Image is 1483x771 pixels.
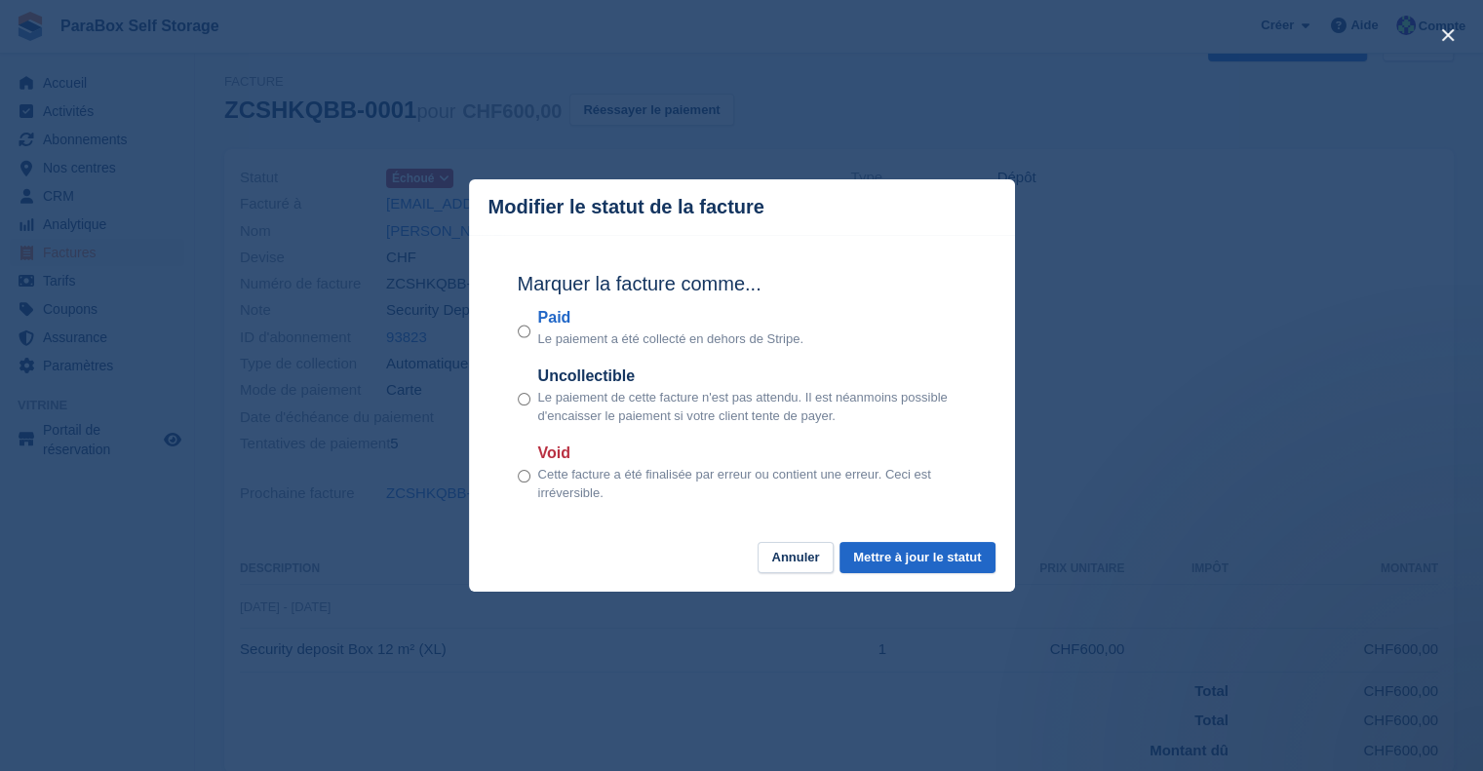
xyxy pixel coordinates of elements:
button: close [1432,19,1463,51]
p: Modifier le statut de la facture [488,196,764,218]
p: Le paiement de cette facture n'est pas attendu. Il est néanmoins possible d'encaisser le paiement... [538,388,966,426]
h2: Marquer la facture comme... [518,269,966,298]
button: Annuler [758,542,833,574]
label: Uncollectible [538,365,966,388]
label: Void [538,442,966,465]
p: Le paiement a été collecté en dehors de Stripe. [538,329,803,349]
p: Cette facture a été finalisée par erreur ou contient une erreur. Ceci est irréversible. [538,465,966,503]
label: Paid [538,306,803,329]
button: Mettre à jour le statut [839,542,995,574]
